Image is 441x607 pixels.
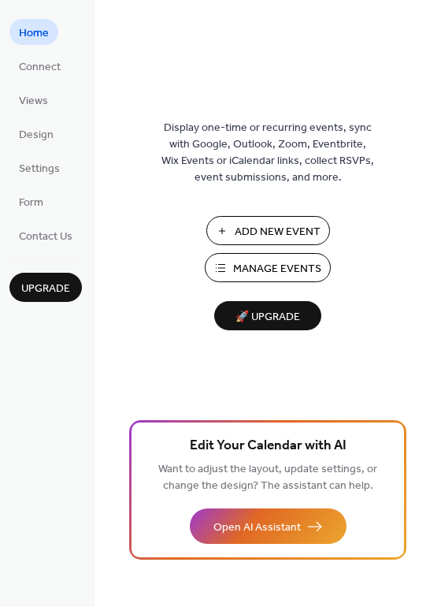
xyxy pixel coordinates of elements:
[190,508,346,544] button: Open AI Assistant
[9,87,57,113] a: Views
[19,25,49,42] span: Home
[19,127,54,143] span: Design
[19,229,72,245] span: Contact Us
[214,301,321,330] button: 🚀 Upgrade
[235,224,321,240] span: Add New Event
[9,19,58,45] a: Home
[190,435,346,457] span: Edit Your Calendar with AI
[161,120,374,186] span: Display one-time or recurring events, sync with Google, Outlook, Zoom, Eventbrite, Wix Events or ...
[9,273,82,302] button: Upgrade
[158,459,377,497] span: Want to adjust the layout, update settings, or change the design? The assistant can help.
[9,53,70,79] a: Connect
[224,307,312,328] span: 🚀 Upgrade
[19,195,43,211] span: Form
[19,59,61,76] span: Connect
[206,216,330,245] button: Add New Event
[205,253,331,282] button: Manage Events
[19,93,48,110] span: Views
[9,155,69,181] a: Settings
[9,188,53,214] a: Form
[21,281,70,297] span: Upgrade
[213,519,301,536] span: Open AI Assistant
[9,121,63,147] a: Design
[19,161,60,177] span: Settings
[233,261,321,277] span: Manage Events
[9,222,82,248] a: Contact Us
